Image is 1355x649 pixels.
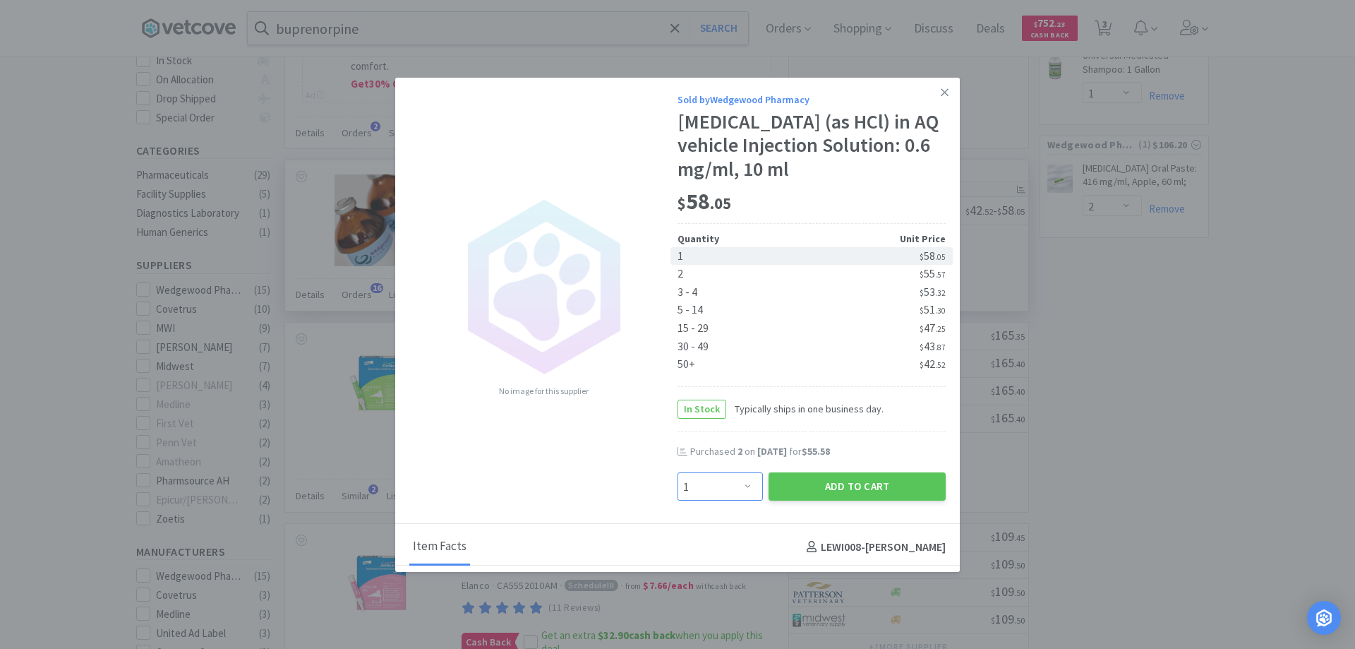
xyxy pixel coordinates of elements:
span: $ [920,270,924,280]
span: $ [920,306,924,316]
div: 1 [677,247,812,266]
span: $55.58 [802,445,830,458]
span: [DATE] [757,445,787,458]
div: 15 - 29 [677,319,812,338]
span: 2 [737,445,742,458]
div: 30 - 49 [677,338,812,356]
span: Typically ships in one business day. [726,401,884,417]
span: 53 [920,285,946,299]
span: 58 [920,249,946,263]
span: . 52 [935,360,946,370]
span: . 32 [935,288,946,298]
span: 58 [677,187,731,215]
div: Unit Price [812,231,946,246]
span: 55 [920,266,946,280]
span: . 25 [935,324,946,334]
span: . 30 [935,306,946,316]
span: No image for this supplier [499,384,589,398]
span: 43 [920,339,946,353]
h4: LEWI008 - [PERSON_NAME] [801,538,946,556]
div: [MEDICAL_DATA] (as HCl) in AQ vehicle Injection Solution: 0.6 mg/ml, 10 ml [677,110,946,181]
img: no_image.png [452,195,635,379]
span: . 57 [935,270,946,280]
span: . 05 [935,252,946,262]
span: 51 [920,302,946,316]
span: $ [920,252,924,262]
span: $ [677,193,686,213]
span: $ [920,343,924,352]
div: Open Intercom Messenger [1307,601,1341,635]
span: $ [920,288,924,298]
button: Add to Cart [769,472,946,501]
div: 3 - 4 [677,283,812,302]
span: $ [920,360,924,370]
span: . 87 [935,343,946,352]
div: Sold by Wedgewood Pharmacy [677,92,946,107]
span: $ [920,324,924,334]
span: In Stock [678,400,725,418]
span: . 05 [710,193,731,213]
div: 5 - 14 [677,301,812,319]
span: 47 [920,321,946,335]
div: 2 [677,265,812,283]
div: 50+ [677,355,812,374]
span: 42 [920,357,946,371]
div: Quantity [677,231,812,246]
div: Purchased on for [690,445,946,459]
div: Item Facts [409,530,470,565]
